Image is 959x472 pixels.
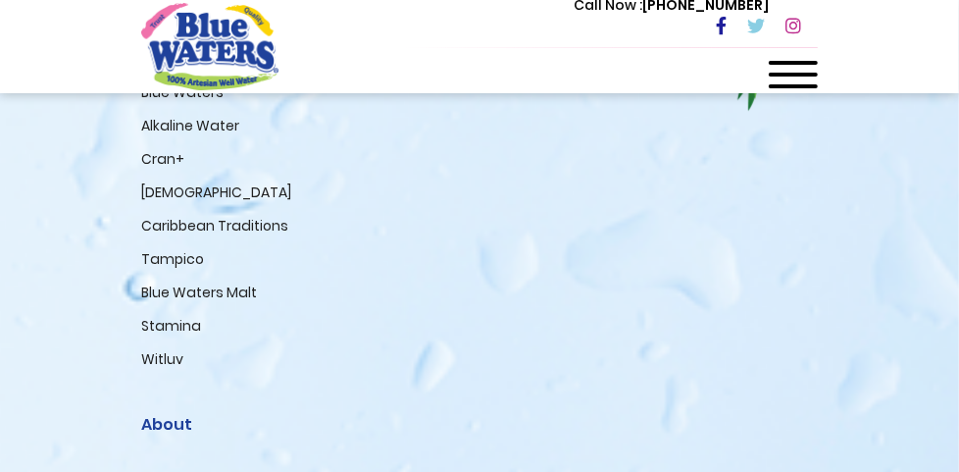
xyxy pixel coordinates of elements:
a: Stamina [141,316,201,336]
h2: About [141,415,818,434]
a: store logo [141,3,278,89]
a: Blue Waters Malt [141,283,257,302]
a: Caribbean Traditions [141,216,288,236]
a: Cran+ [141,149,184,169]
a: Witluv [141,349,183,369]
a: Tampico [141,249,204,269]
a: [DEMOGRAPHIC_DATA] [141,183,291,202]
a: Alkaline Water [141,116,239,135]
